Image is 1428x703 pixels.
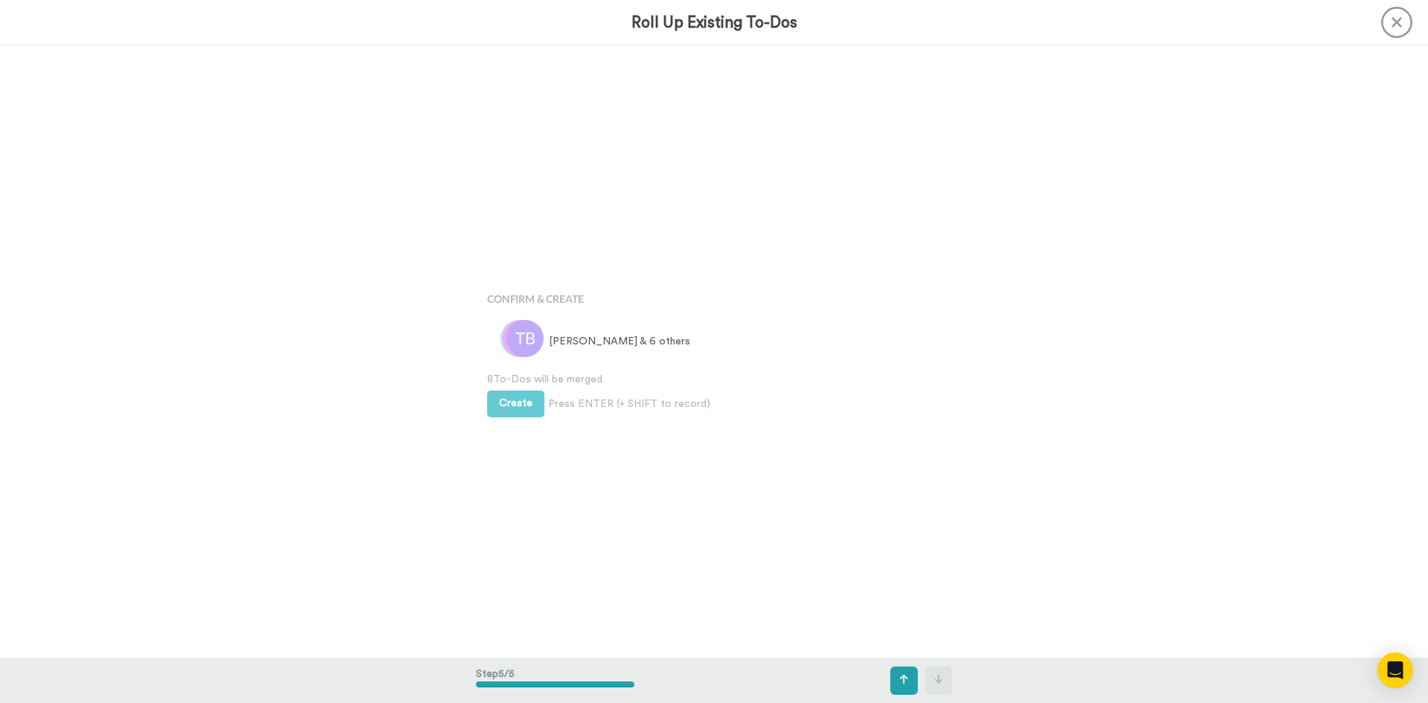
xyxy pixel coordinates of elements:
h3: Roll Up Existing To-Dos [631,14,797,31]
img: tb.png [506,320,544,357]
img: hr.png [503,320,540,357]
span: [PERSON_NAME] & 6 others [549,334,690,349]
span: 8 To-Dos will be merged [487,372,941,387]
div: Step 5 / 5 [476,659,634,702]
button: Create [487,391,544,417]
span: Press ENTER (+ SHIFT to record) [548,397,710,411]
span: Create [499,398,533,408]
img: fs.png [501,320,538,357]
div: Open Intercom Messenger [1377,652,1413,688]
h4: Confirm & Create [487,293,941,304]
